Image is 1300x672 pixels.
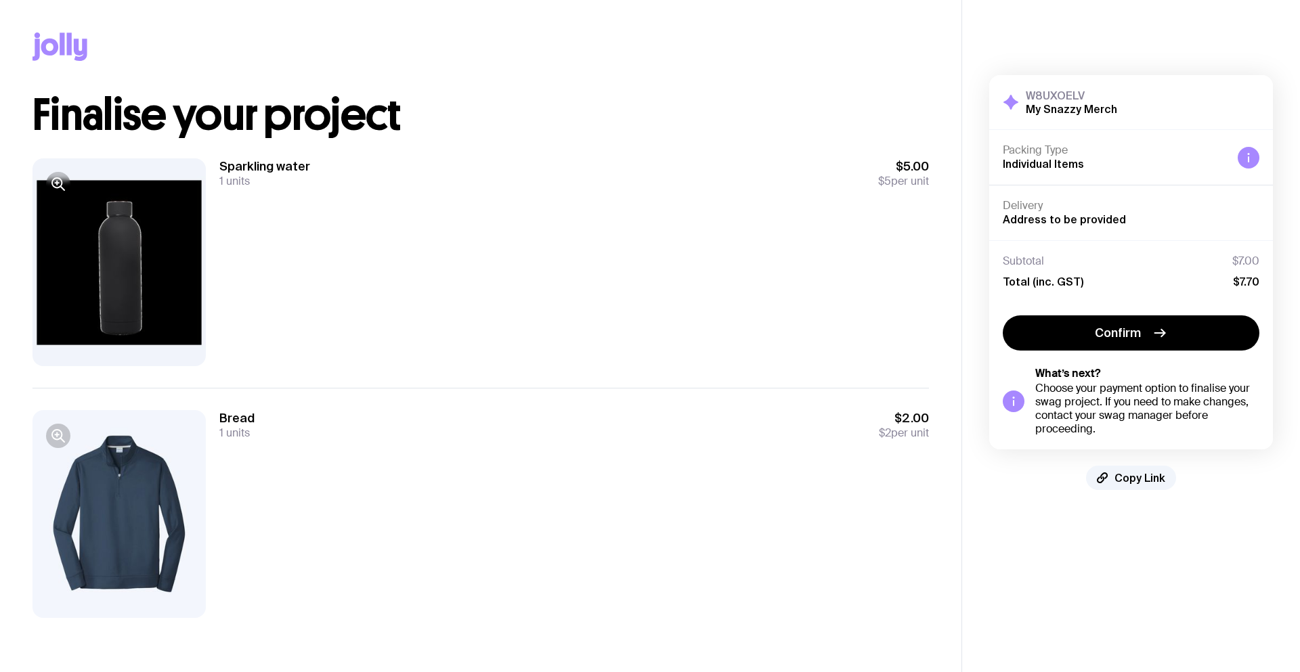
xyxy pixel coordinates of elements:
[1003,158,1084,170] span: Individual Items
[1233,275,1259,288] span: $7.70
[879,426,891,440] span: $2
[1086,466,1176,490] button: Copy Link
[879,426,929,440] span: per unit
[219,426,250,440] span: 1 units
[1003,315,1259,351] button: Confirm
[879,410,929,426] span: $2.00
[1095,325,1141,341] span: Confirm
[1026,102,1117,116] h2: My Snazzy Merch
[878,158,929,175] span: $5.00
[1232,254,1259,268] span: $7.00
[32,93,929,137] h1: Finalise your project
[1003,275,1083,288] span: Total (inc. GST)
[1003,199,1259,212] h4: Delivery
[878,174,891,188] span: $5
[219,158,310,175] h3: Sparkling water
[219,174,250,188] span: 1 units
[878,175,929,188] span: per unit
[1114,471,1165,485] span: Copy Link
[1035,382,1259,436] div: Choose your payment option to finalise your swag project. If you need to make changes, contact yo...
[1035,367,1259,380] h5: What’s next?
[1003,143,1227,157] h4: Packing Type
[1026,89,1117,102] h3: W8UXOELV
[219,410,255,426] h3: Bread
[1003,213,1126,225] span: Address to be provided
[1003,254,1044,268] span: Subtotal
